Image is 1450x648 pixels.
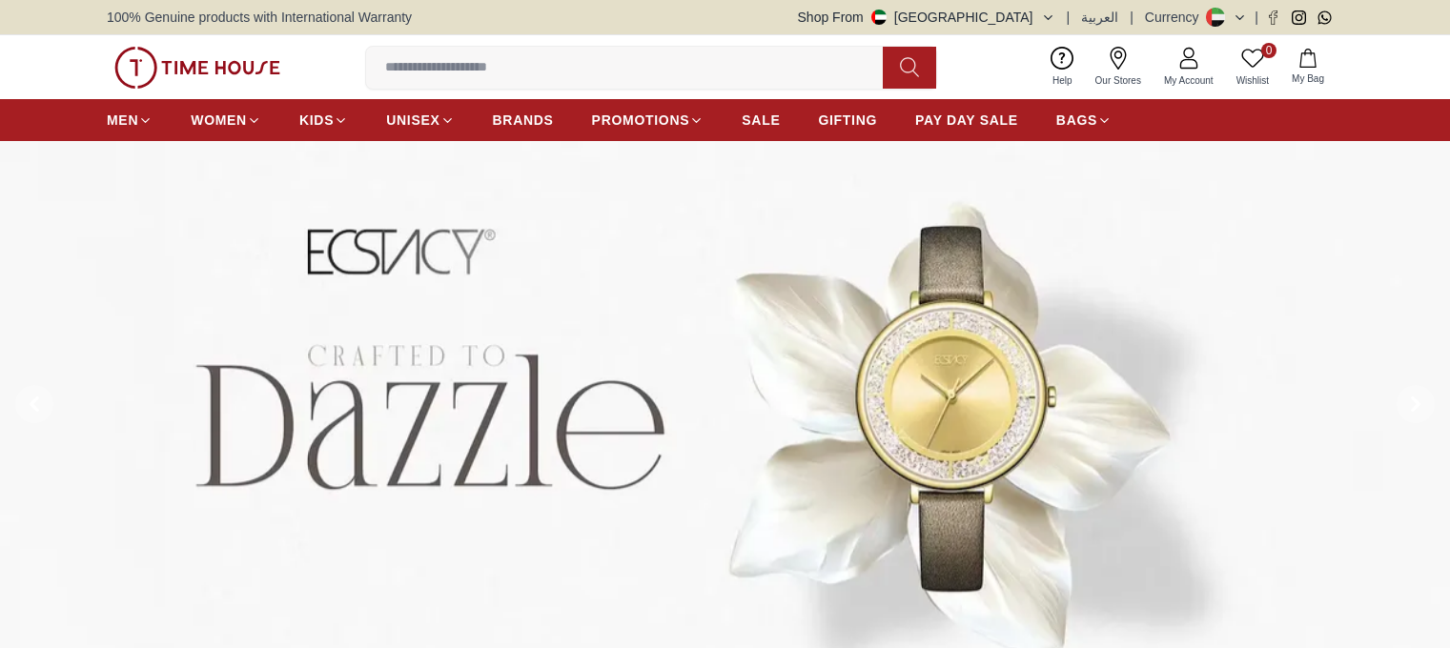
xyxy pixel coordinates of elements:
[818,103,877,137] a: GIFTING
[1225,43,1280,91] a: 0Wishlist
[592,103,705,137] a: PROMOTIONS
[1084,43,1153,91] a: Our Stores
[871,10,887,25] img: United Arab Emirates
[915,111,1018,130] span: PAY DAY SALE
[107,8,412,27] span: 100% Genuine products with International Warranty
[798,8,1055,27] button: Shop From[GEOGRAPHIC_DATA]
[1261,43,1276,58] span: 0
[1292,10,1306,25] a: Instagram
[114,47,280,89] img: ...
[1081,8,1118,27] button: العربية
[818,111,877,130] span: GIFTING
[915,103,1018,137] a: PAY DAY SALE
[299,103,348,137] a: KIDS
[1255,8,1258,27] span: |
[191,103,261,137] a: WOMEN
[742,111,780,130] span: SALE
[1317,10,1332,25] a: Whatsapp
[299,111,334,130] span: KIDS
[191,111,247,130] span: WOMEN
[1088,73,1149,88] span: Our Stores
[1045,73,1080,88] span: Help
[1284,71,1332,86] span: My Bag
[1266,10,1280,25] a: Facebook
[1156,73,1221,88] span: My Account
[1056,103,1112,137] a: BAGS
[107,103,153,137] a: MEN
[1280,45,1336,90] button: My Bag
[386,103,454,137] a: UNISEX
[1130,8,1133,27] span: |
[742,103,780,137] a: SALE
[1145,8,1207,27] div: Currency
[107,111,138,130] span: MEN
[592,111,690,130] span: PROMOTIONS
[493,103,554,137] a: BRANDS
[1229,73,1276,88] span: Wishlist
[386,111,439,130] span: UNISEX
[1056,111,1097,130] span: BAGS
[1067,8,1071,27] span: |
[493,111,554,130] span: BRANDS
[1041,43,1084,91] a: Help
